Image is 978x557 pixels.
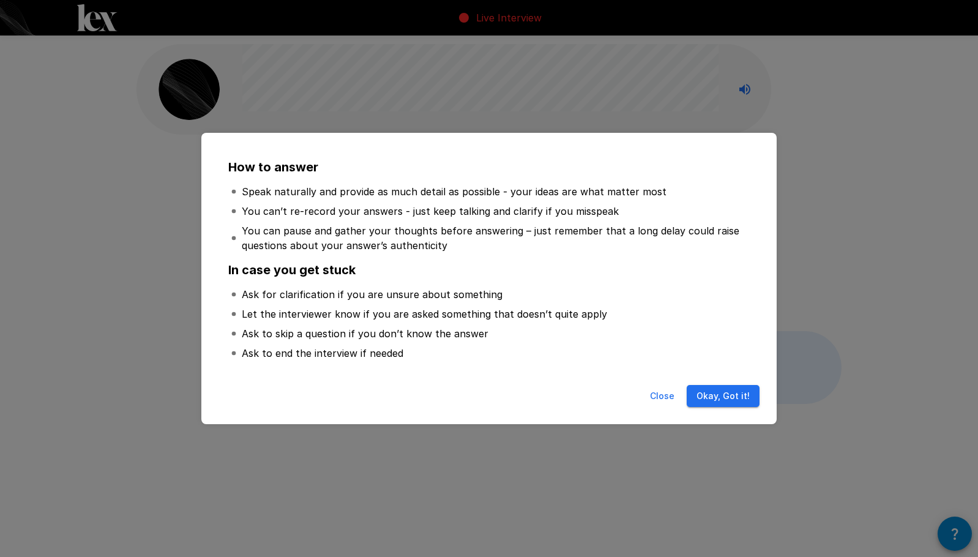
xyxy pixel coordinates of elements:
p: Let the interviewer know if you are asked something that doesn’t quite apply [242,307,607,321]
button: Okay, Got it! [687,385,760,408]
p: You can’t re-record your answers - just keep talking and clarify if you misspeak [242,204,619,219]
p: You can pause and gather your thoughts before answering – just remember that a long delay could r... [242,223,747,253]
b: In case you get stuck [228,263,356,277]
p: Speak naturally and provide as much detail as possible - your ideas are what matter most [242,184,666,199]
button: Close [643,385,682,408]
p: Ask to skip a question if you don’t know the answer [242,326,488,341]
b: How to answer [228,160,318,174]
p: Ask for clarification if you are unsure about something [242,287,502,302]
p: Ask to end the interview if needed [242,346,403,361]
